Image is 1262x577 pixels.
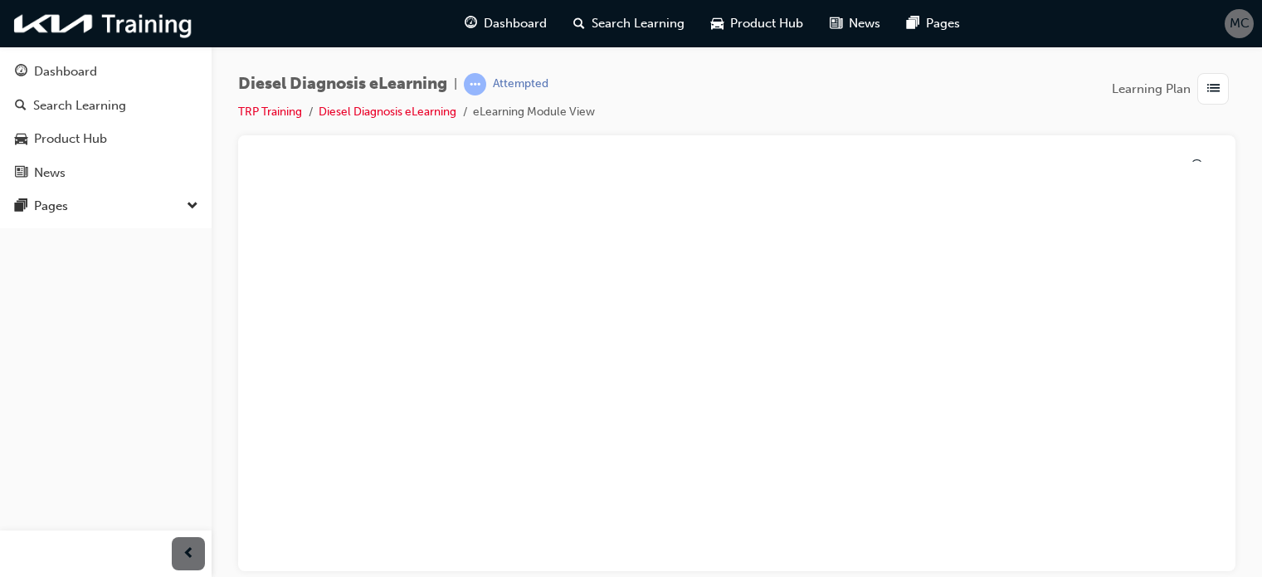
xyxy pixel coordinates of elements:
[7,158,205,188] a: News
[464,73,486,95] span: learningRecordVerb_ATTEMPT-icon
[830,13,842,34] span: news-icon
[7,191,205,222] button: Pages
[484,14,547,33] span: Dashboard
[319,105,456,119] a: Diesel Diagnosis eLearning
[7,53,205,191] button: DashboardSearch LearningProduct HubNews
[15,199,27,214] span: pages-icon
[573,13,585,34] span: search-icon
[7,124,205,154] a: Product Hub
[473,103,595,122] li: eLearning Module View
[15,132,27,147] span: car-icon
[15,99,27,114] span: search-icon
[15,65,27,80] span: guage-icon
[1225,9,1254,38] button: MC
[907,13,919,34] span: pages-icon
[238,105,302,119] a: TRP Training
[1112,73,1235,105] button: Learning Plan
[183,544,195,565] span: prev-icon
[7,90,205,121] a: Search Learning
[698,7,816,41] a: car-iconProduct Hub
[560,7,698,41] a: search-iconSearch Learning
[849,14,880,33] span: News
[926,14,960,33] span: Pages
[34,197,68,216] div: Pages
[15,166,27,181] span: news-icon
[34,130,107,149] div: Product Hub
[34,62,97,81] div: Dashboard
[730,14,803,33] span: Product Hub
[592,14,685,33] span: Search Learning
[1230,14,1250,33] span: MC
[1207,79,1220,100] span: list-icon
[8,7,199,41] img: kia-training
[894,7,973,41] a: pages-iconPages
[493,76,548,92] div: Attempted
[34,164,66,183] div: News
[7,56,205,87] a: Dashboard
[33,96,126,115] div: Search Learning
[187,196,198,218] span: down-icon
[238,75,447,94] span: Diesel Diagnosis eLearning
[711,13,724,34] span: car-icon
[465,13,477,34] span: guage-icon
[454,75,457,94] span: |
[451,7,560,41] a: guage-iconDashboard
[816,7,894,41] a: news-iconNews
[1112,80,1191,99] span: Learning Plan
